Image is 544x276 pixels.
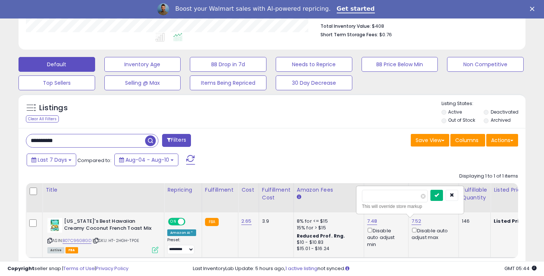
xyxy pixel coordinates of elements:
[462,218,485,225] div: 146
[448,109,462,115] label: Active
[285,265,318,272] a: 1 active listing
[241,186,256,194] div: Cost
[114,154,178,166] button: Aug-04 - Aug-10
[157,3,169,15] img: Profile image for Adrian
[241,218,252,225] a: 2.65
[184,219,196,225] span: OFF
[362,57,438,72] button: BB Price Below Min
[320,23,371,29] b: Total Inventory Value:
[491,117,511,123] label: Archived
[491,109,518,115] label: Deactivated
[190,75,266,90] button: Items Being Repriced
[38,156,67,164] span: Last 7 Days
[205,186,235,194] div: Fulfillment
[125,156,169,164] span: Aug-04 - Aug-10
[64,218,154,233] b: [US_STATE]'s Best Hawaiian Creamy Coconut French Toast Mix
[63,265,95,272] a: Terms of Use
[362,203,458,210] div: This will override store markup
[47,218,158,252] div: ASIN:
[175,5,330,13] div: Boost your Walmart sales with AI-powered repricing.
[262,218,288,225] div: 3.9
[26,115,59,122] div: Clear All Filters
[205,218,219,226] small: FBA
[297,225,358,231] div: 15% for > $15
[504,265,537,272] span: 2025-08-18 05:44 GMT
[193,265,537,272] div: Last InventoryLab Update: 5 hours ago, not synced.
[39,103,68,113] h5: Listings
[104,57,181,72] button: Inventory Age
[19,75,95,90] button: Top Sellers
[104,75,181,90] button: Selling @ Max
[320,31,378,38] b: Short Term Storage Fees:
[297,246,358,252] div: $15.01 - $16.24
[412,226,453,241] div: Disable auto adjust max
[46,186,161,194] div: Title
[448,117,475,123] label: Out of Stock
[379,31,392,38] span: $0.76
[96,265,128,272] a: Privacy Policy
[459,173,518,180] div: Displaying 1 to 1 of 1 items
[169,219,178,225] span: ON
[337,5,375,13] a: Get started
[411,134,449,147] button: Save View
[450,134,485,147] button: Columns
[93,238,139,243] span: | SKU: HT-2HGH-TP0E
[47,218,62,233] img: 51llGRq3MPL._SL40_.jpg
[7,265,128,272] div: seller snap | |
[63,238,91,244] a: B07C96G8GD
[530,7,537,11] div: Close
[455,137,478,144] span: Columns
[494,218,527,225] b: Listed Price:
[167,229,196,236] div: Amazon AI *
[367,226,403,248] div: Disable auto adjust min
[27,154,76,166] button: Last 7 Days
[162,134,191,147] button: Filters
[66,247,78,253] span: FBA
[297,233,345,239] b: Reduced Prof. Rng.
[297,194,301,201] small: Amazon Fees.
[297,239,358,246] div: $10 - $10.83
[167,186,199,194] div: Repricing
[297,186,361,194] div: Amazon Fees
[262,186,291,202] div: Fulfillment Cost
[367,218,377,225] a: 7.48
[19,57,95,72] button: Default
[7,265,34,272] strong: Copyright
[412,218,422,225] a: 7.52
[320,21,513,30] li: $408
[167,238,196,254] div: Preset:
[297,218,358,225] div: 8% for <= $15
[447,57,524,72] button: Non Competitive
[441,100,526,107] p: Listing States:
[486,134,518,147] button: Actions
[276,75,352,90] button: 30 Day Decrease
[77,157,111,164] span: Compared to:
[462,186,487,202] div: Fulfillable Quantity
[47,247,64,253] span: All listings currently available for purchase on Amazon
[190,57,266,72] button: BB Drop in 7d
[276,57,352,72] button: Needs to Reprice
